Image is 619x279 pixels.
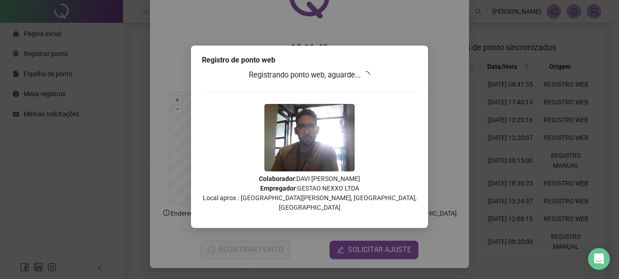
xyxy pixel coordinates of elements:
span: loading [361,70,371,80]
strong: Empregador [260,185,296,192]
div: Open Intercom Messenger [588,248,610,270]
h3: Registrando ponto web, aguarde... [202,69,417,81]
img: 9k= [264,104,355,171]
strong: Colaborador [259,175,295,182]
div: Registro de ponto web [202,55,417,66]
p: : DAVI [PERSON_NAME] : GESTAO NEXXO LTDA Local aprox.: [GEOGRAPHIC_DATA][PERSON_NAME], [GEOGRAPHI... [202,174,417,212]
